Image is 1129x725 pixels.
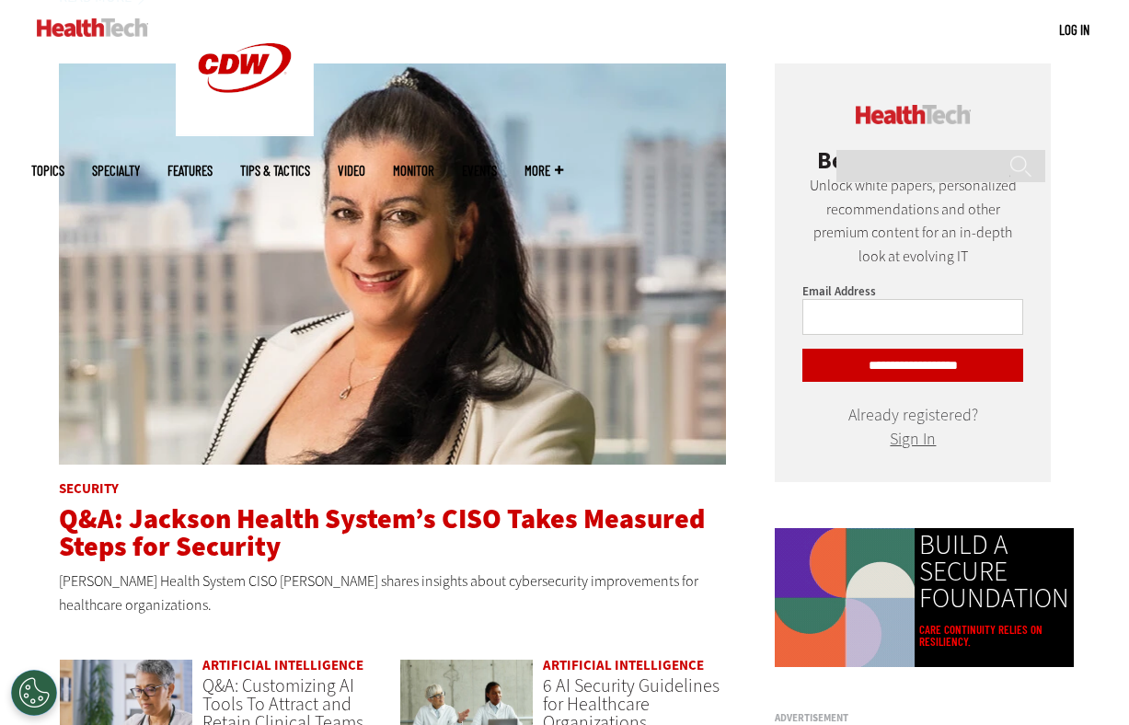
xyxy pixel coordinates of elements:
[59,63,727,467] a: Connie Barrera
[543,656,704,674] a: Artificial Intelligence
[240,164,310,178] a: Tips & Tactics
[92,164,140,178] span: Specialty
[59,570,727,616] p: [PERSON_NAME] Health System CISO [PERSON_NAME] shares insights about cybersecurity improvements f...
[890,428,936,450] a: Sign In
[393,164,434,178] a: MonITor
[1059,20,1089,40] div: User menu
[802,409,1023,445] div: Already registered?
[59,501,705,565] a: Q&A: Jackson Health System’s CISO Takes Measured Steps for Security
[462,164,497,178] a: Events
[524,164,563,178] span: More
[802,283,876,299] label: Email Address
[11,670,57,716] div: Cookies Settings
[802,174,1023,268] p: Unlock white papers, personalized recommendations and other premium content for an in-depth look ...
[31,164,64,178] span: Topics
[919,624,1069,648] a: Care continuity relies on resiliency.
[919,532,1069,613] a: BUILD A SECURE FOUNDATION
[37,18,148,37] img: Home
[167,164,213,178] a: Features
[775,713,1051,723] h3: Advertisement
[59,63,727,465] img: Connie Barrera
[338,164,365,178] a: Video
[59,479,119,498] a: Security
[176,121,314,141] a: CDW
[1059,21,1089,38] a: Log in
[202,656,363,674] a: Artificial Intelligence
[11,670,57,716] button: Open Preferences
[775,528,915,668] img: Colorful animated shapes
[817,144,1008,176] span: Become an Insider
